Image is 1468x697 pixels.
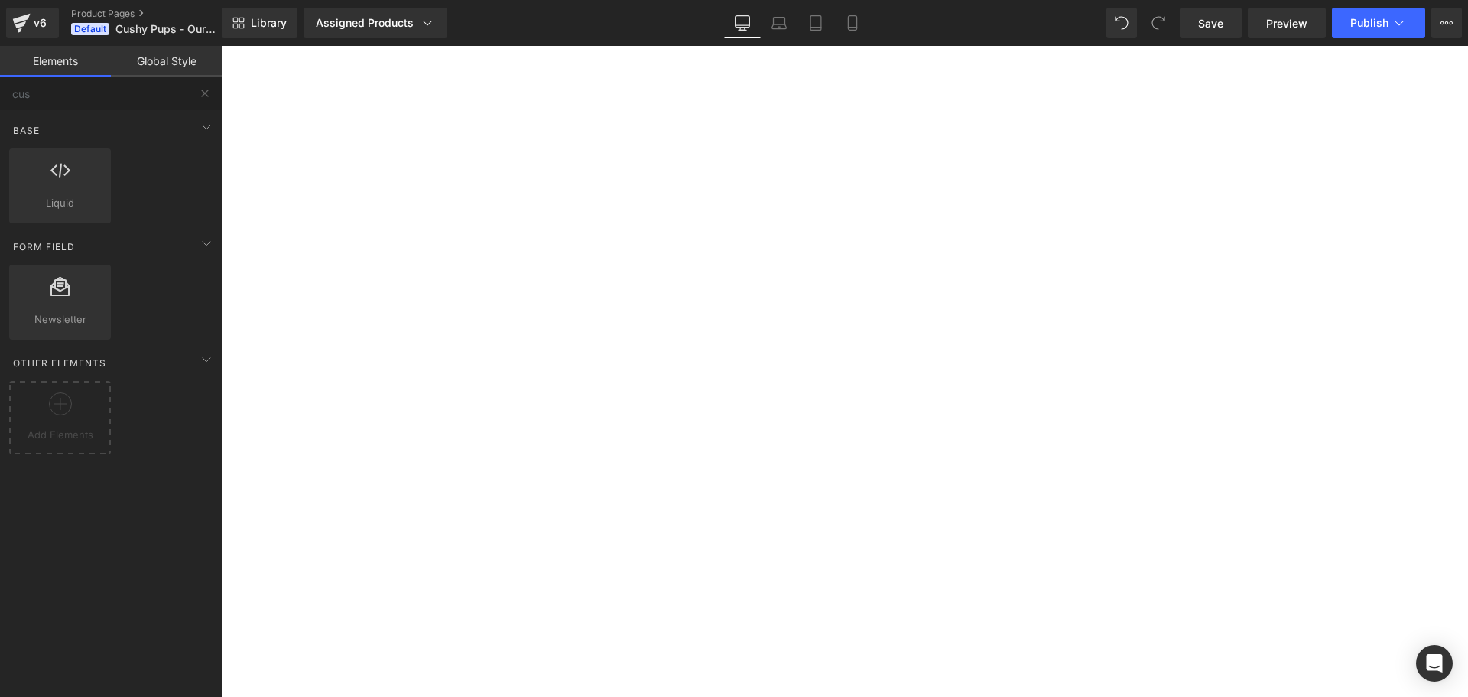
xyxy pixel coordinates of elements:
span: Publish [1350,17,1388,29]
div: Assigned Products [316,15,435,31]
a: v6 [6,8,59,38]
div: v6 [31,13,50,33]
span: Liquid [14,195,106,211]
a: Product Pages [71,8,247,20]
span: Newsletter [14,311,106,327]
div: Open Intercom Messenger [1416,645,1453,682]
a: Preview [1248,8,1326,38]
button: Undo [1106,8,1137,38]
button: Publish [1332,8,1425,38]
span: Form Field [11,239,76,254]
a: Mobile [834,8,871,38]
a: Laptop [761,8,797,38]
a: New Library [222,8,297,38]
span: Preview [1266,15,1307,31]
a: Tablet [797,8,834,38]
button: Redo [1143,8,1174,38]
span: Cushy Pups - Our Products [115,23,218,35]
a: Global Style [111,46,222,77]
a: Desktop [724,8,761,38]
span: Other Elements [11,356,108,370]
span: Add Elements [13,427,107,443]
span: Default [71,23,109,35]
button: More [1431,8,1462,38]
span: Library [251,16,287,30]
span: Base [11,123,41,138]
span: Save [1198,15,1223,31]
